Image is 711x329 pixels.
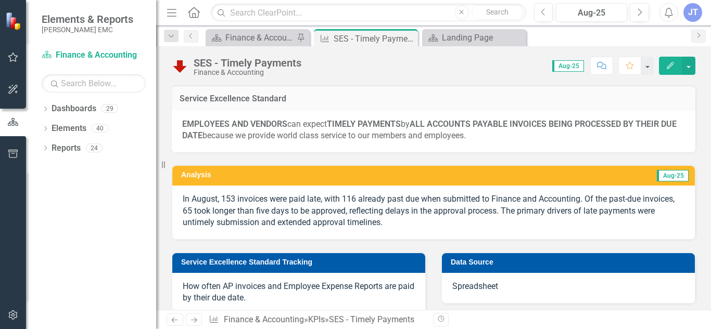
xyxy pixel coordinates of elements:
strong: EMPLOYEES AND VENDORS [182,119,287,129]
div: 40 [92,124,108,133]
span: How often AP invoices and Employee Expense Reports are paid by their due date. [183,281,414,303]
strong: TIMELY PAYMENTS [327,119,401,129]
a: Finance & Accounting [42,49,146,61]
div: Landing Page [442,31,524,44]
h3: Service Excellence Standard [180,94,688,103]
a: Finance & Accounting [208,31,294,44]
a: Reports [52,142,81,154]
img: ClearPoint Strategy [5,12,23,30]
div: SES - Timely Payments [329,314,414,324]
button: JT [683,3,702,22]
h3: Analysis [181,171,424,179]
div: 24 [86,143,103,152]
img: Below Target [172,58,188,74]
div: Finance & Accounting [194,69,301,76]
a: KPIs [308,314,325,324]
button: Aug-25 [556,3,627,22]
p: can expect by because we provide world class service to our members and employees. [182,119,685,142]
span: Aug-25 [657,170,689,181]
div: 29 [101,104,118,113]
strong: ALL ACCOUNTS PAYABLE INVOICES BEING PROCESSED BY THEIR DUE DATE [182,119,677,141]
a: Elements [52,123,86,135]
span: Elements & Reports [42,13,133,25]
a: Dashboards [52,103,96,115]
h3: Data Source [451,258,690,266]
div: Finance & Accounting [225,31,294,44]
a: Landing Page [425,31,524,44]
p: Spreadsheet [452,281,684,293]
div: SES - Timely Payments [194,57,301,69]
div: Aug-25 [560,7,624,19]
small: [PERSON_NAME] EMC [42,25,133,34]
input: Search Below... [42,74,146,93]
button: Search [472,5,524,20]
div: » » [209,314,426,326]
a: Finance & Accounting [224,314,304,324]
h3: Service Excellence Standard Tracking [181,258,420,266]
span: Search [486,8,509,16]
span: Aug-25 [552,60,584,72]
div: SES - Timely Payments [334,32,415,45]
p: In August, 153 invoices were paid late, with 116 already past due when submitted to Finance and A... [183,193,684,229]
input: Search ClearPoint... [211,4,526,22]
